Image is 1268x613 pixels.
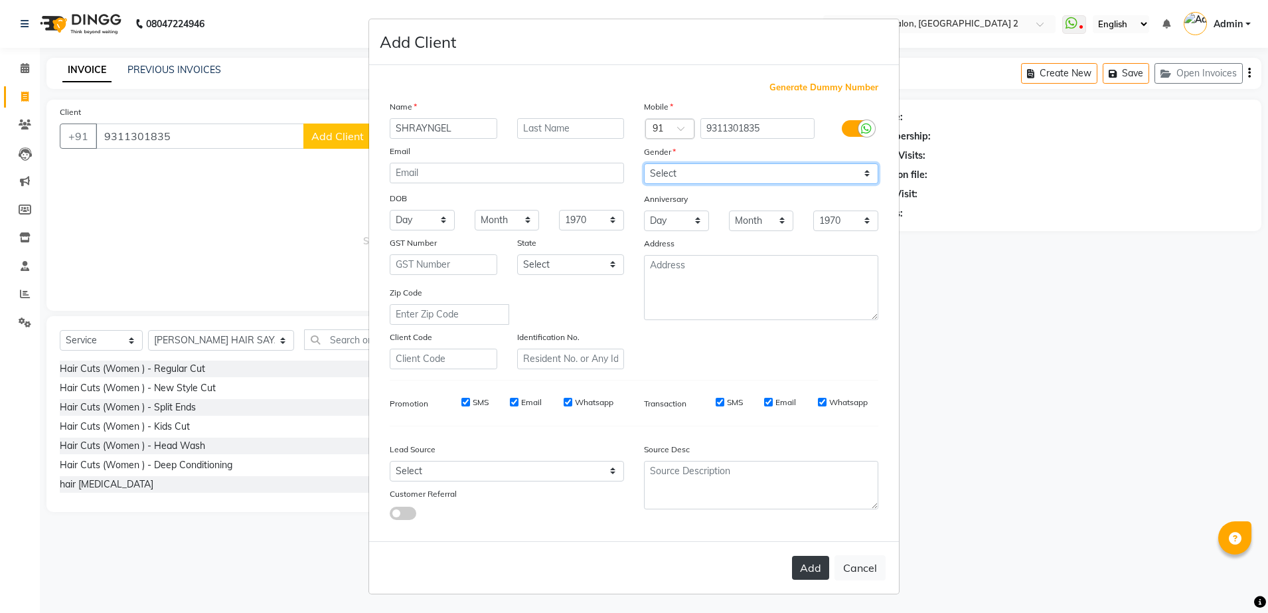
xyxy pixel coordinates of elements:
[390,193,407,205] label: DOB
[390,349,497,369] input: Client Code
[521,396,542,408] label: Email
[834,555,886,580] button: Cancel
[775,396,796,408] label: Email
[390,237,437,249] label: GST Number
[644,238,674,250] label: Address
[390,101,417,113] label: Name
[644,444,690,456] label: Source Desc
[390,444,436,456] label: Lead Source
[769,81,878,94] span: Generate Dummy Number
[644,398,686,410] label: Transaction
[473,396,489,408] label: SMS
[792,556,829,580] button: Add
[727,396,743,408] label: SMS
[829,396,868,408] label: Whatsapp
[390,398,428,410] label: Promotion
[700,118,815,139] input: Mobile
[517,349,625,369] input: Resident No. or Any Id
[517,118,625,139] input: Last Name
[517,237,536,249] label: State
[390,287,422,299] label: Zip Code
[390,254,497,275] input: GST Number
[575,396,613,408] label: Whatsapp
[390,118,497,139] input: First Name
[517,331,580,343] label: Identification No.
[390,304,509,325] input: Enter Zip Code
[644,193,688,205] label: Anniversary
[390,331,432,343] label: Client Code
[644,101,673,113] label: Mobile
[644,146,676,158] label: Gender
[380,30,456,54] h4: Add Client
[390,145,410,157] label: Email
[390,488,457,500] label: Customer Referral
[390,163,624,183] input: Email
